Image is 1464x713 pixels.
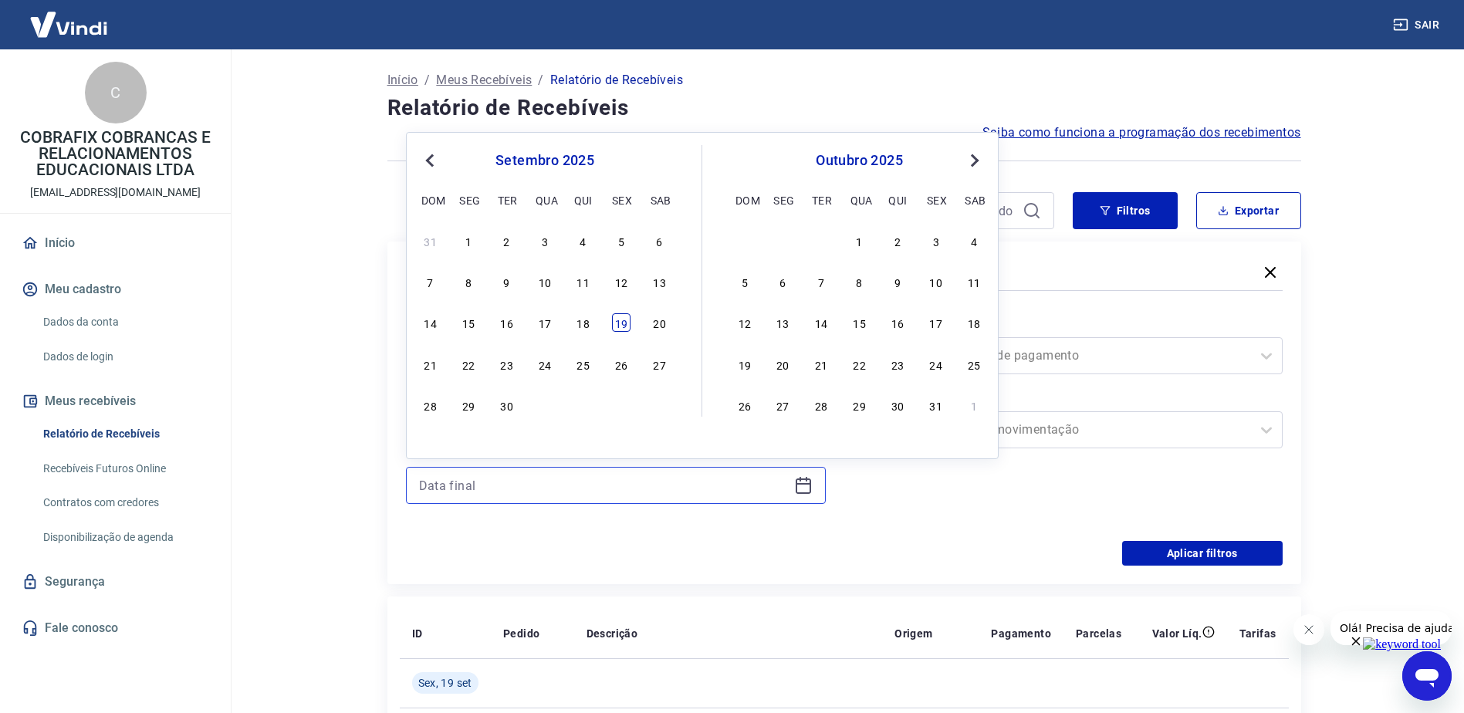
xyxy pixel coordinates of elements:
[735,396,754,414] div: Choose domingo, 26 de outubro de 2025
[982,123,1301,142] a: Saiba como funciona a programação dos recebimentos
[387,71,418,90] a: Início
[965,231,983,250] div: Choose sábado, 4 de outubro de 2025
[574,396,593,414] div: Choose quinta-feira, 2 de outubro de 2025
[965,396,983,414] div: Choose sábado, 1 de novembro de 2025
[459,396,478,414] div: Choose segunda-feira, 29 de setembro de 2025
[85,62,147,123] div: C
[773,396,792,414] div: Choose segunda-feira, 27 de outubro de 2025
[927,396,945,414] div: Choose sexta-feira, 31 de outubro de 2025
[812,355,830,373] div: Choose terça-feira, 21 de outubro de 2025
[419,229,671,416] div: month 2025-09
[651,355,669,373] div: Choose sábado, 27 de setembro de 2025
[927,313,945,332] div: Choose sexta-feira, 17 de outubro de 2025
[9,11,130,23] span: Olá! Precisa de ajuda?
[1152,626,1202,641] p: Valor Líq.
[965,355,983,373] div: Choose sábado, 25 de outubro de 2025
[574,355,593,373] div: Choose quinta-feira, 25 de setembro de 2025
[19,272,212,306] button: Meu cadastro
[651,191,669,209] div: sab
[37,522,212,553] a: Disponibilização de agenda
[536,355,554,373] div: Choose quarta-feira, 24 de setembro de 2025
[735,231,754,250] div: Choose domingo, 28 de setembro de 2025
[733,229,986,416] div: month 2025-10
[536,313,554,332] div: Choose quarta-feira, 17 de setembro de 2025
[927,355,945,373] div: Choose sexta-feira, 24 de outubro de 2025
[1073,192,1178,229] button: Filtros
[37,453,212,485] a: Recebíveis Futuros Online
[459,313,478,332] div: Choose segunda-feira, 15 de setembro de 2025
[735,272,754,291] div: Choose domingo, 5 de outubro de 2025
[888,272,907,291] div: Choose quinta-feira, 9 de outubro de 2025
[866,390,1280,408] label: Tipo de Movimentação
[574,272,593,291] div: Choose quinta-feira, 11 de setembro de 2025
[1196,192,1301,229] button: Exportar
[550,71,683,90] p: Relatório de Recebíveis
[733,151,986,170] div: outubro 2025
[735,191,754,209] div: dom
[1293,614,1324,645] iframe: Fechar mensagem
[459,355,478,373] div: Choose segunda-feira, 22 de setembro de 2025
[574,191,593,209] div: qui
[812,313,830,332] div: Choose terça-feira, 14 de outubro de 2025
[812,396,830,414] div: Choose terça-feira, 28 de outubro de 2025
[965,151,984,170] button: Next Month
[459,272,478,291] div: Choose segunda-feira, 8 de setembro de 2025
[773,313,792,332] div: Choose segunda-feira, 13 de outubro de 2025
[498,231,516,250] div: Choose terça-feira, 2 de setembro de 2025
[421,151,439,170] button: Previous Month
[498,396,516,414] div: Choose terça-feira, 30 de setembro de 2025
[1390,11,1445,39] button: Sair
[773,191,792,209] div: seg
[965,272,983,291] div: Choose sábado, 11 de outubro de 2025
[421,272,440,291] div: Choose domingo, 7 de setembro de 2025
[424,71,430,90] p: /
[651,396,669,414] div: Choose sábado, 4 de outubro de 2025
[19,1,119,48] img: Vindi
[927,272,945,291] div: Choose sexta-feira, 10 de outubro de 2025
[536,191,554,209] div: qua
[37,341,212,373] a: Dados de login
[735,355,754,373] div: Choose domingo, 19 de outubro de 2025
[888,313,907,332] div: Choose quinta-feira, 16 de outubro de 2025
[536,396,554,414] div: Choose quarta-feira, 1 de outubro de 2025
[37,418,212,450] a: Relatório de Recebíveis
[421,191,440,209] div: dom
[498,313,516,332] div: Choose terça-feira, 16 de setembro de 2025
[850,272,869,291] div: Choose quarta-feira, 8 de outubro de 2025
[773,272,792,291] div: Choose segunda-feira, 6 de outubro de 2025
[812,272,830,291] div: Choose terça-feira, 7 de outubro de 2025
[612,231,631,250] div: Choose sexta-feira, 5 de setembro de 2025
[965,191,983,209] div: sab
[30,184,201,201] p: [EMAIL_ADDRESS][DOMAIN_NAME]
[19,611,212,645] a: Fale conosco
[888,191,907,209] div: qui
[651,272,669,291] div: Choose sábado, 13 de setembro de 2025
[850,231,869,250] div: Choose quarta-feira, 1 de outubro de 2025
[419,474,788,497] input: Data final
[421,231,440,250] div: Choose domingo, 31 de agosto de 2025
[421,396,440,414] div: Choose domingo, 28 de setembro de 2025
[651,231,669,250] div: Choose sábado, 6 de setembro de 2025
[888,396,907,414] div: Choose quinta-feira, 30 de outubro de 2025
[37,487,212,519] a: Contratos com credores
[421,355,440,373] div: Choose domingo, 21 de setembro de 2025
[965,313,983,332] div: Choose sábado, 18 de outubro de 2025
[1239,626,1276,641] p: Tarifas
[812,191,830,209] div: ter
[387,93,1301,123] h4: Relatório de Recebíveis
[536,231,554,250] div: Choose quarta-feira, 3 de setembro de 2025
[888,355,907,373] div: Choose quinta-feira, 23 de outubro de 2025
[991,626,1051,641] p: Pagamento
[37,306,212,338] a: Dados da conta
[19,226,212,260] a: Início
[927,231,945,250] div: Choose sexta-feira, 3 de outubro de 2025
[894,626,932,641] p: Origem
[536,272,554,291] div: Choose quarta-feira, 10 de setembro de 2025
[612,272,631,291] div: Choose sexta-feira, 12 de setembro de 2025
[850,191,869,209] div: qua
[773,231,792,250] div: Choose segunda-feira, 29 de setembro de 2025
[1402,651,1452,701] iframe: Botão para abrir a janela de mensagens
[773,355,792,373] div: Choose segunda-feira, 20 de outubro de 2025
